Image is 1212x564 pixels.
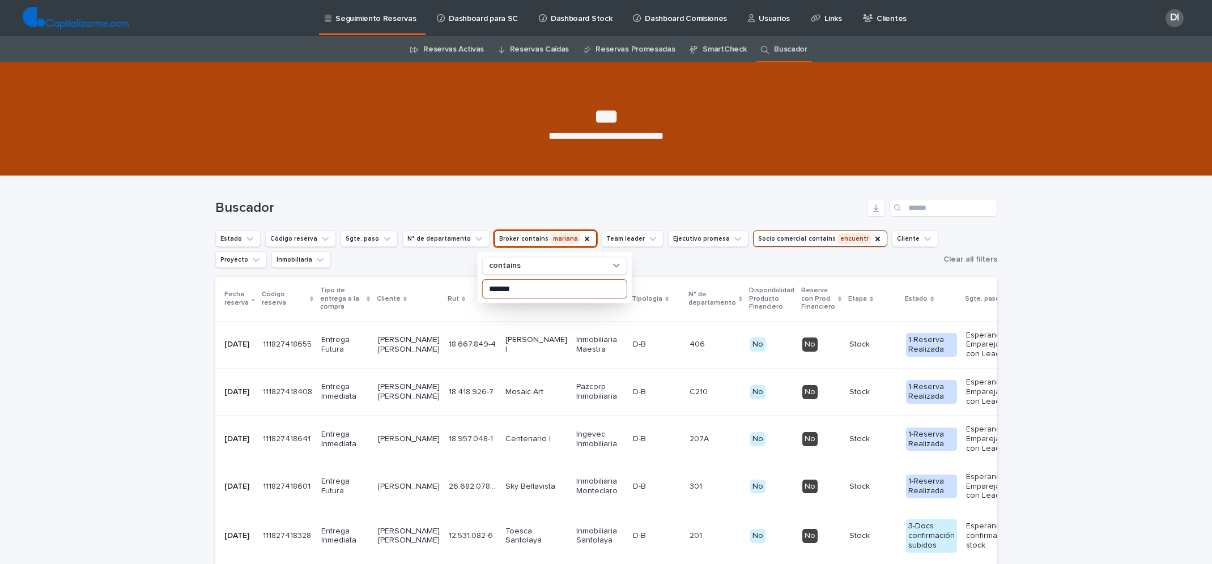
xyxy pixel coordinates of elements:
p: [PERSON_NAME] [378,482,440,492]
p: Esperando Emparejamiento con Lead [966,425,1025,453]
h1: Buscador [215,200,862,216]
p: contains [489,261,521,271]
p: D-B [633,480,648,492]
p: D-B [633,385,648,397]
p: Inmobiliaria Santolaya [576,527,624,546]
button: Broker [494,230,597,247]
div: 1-Reserva Realizada [906,380,957,404]
div: No [802,432,818,446]
p: [DATE] [224,482,254,492]
p: Estado [905,293,928,305]
p: Sgte. paso [965,293,1000,305]
p: Entrega Inmediata [321,527,369,546]
button: Ejecutivo promesa [668,230,749,247]
button: Sgte. paso [341,230,398,247]
p: 111827418655 [263,337,314,349]
p: Centenario I [505,434,567,444]
button: Estado [215,230,261,247]
p: Toesca Santolaya [505,527,567,546]
p: Stock [849,340,897,349]
p: 18.418.926-7 [449,385,496,397]
div: No [802,529,818,543]
p: Entrega Futura [321,335,369,354]
p: 111827418641 [263,432,313,444]
div: No [750,337,766,352]
p: Fecha reserva [224,288,249,309]
p: [PERSON_NAME] [378,434,440,444]
div: 1-Reserva Realizada [906,428,957,451]
button: Código reserva [265,230,336,247]
p: Stock [849,387,897,397]
div: No [802,385,818,399]
p: [DATE] [224,340,254,349]
p: Entrega Futura [321,477,369,496]
p: 111827418408 [263,385,314,397]
img: TjQlHxlQVOtaKxwbrr5R [23,7,129,29]
a: Reservas Promesadas [596,36,675,63]
p: Rut [448,293,459,305]
a: Reservas Caídas [510,36,569,63]
p: Inmobiliaria Monteclaro [576,477,624,496]
p: [PERSON_NAME] [PERSON_NAME] [378,335,440,354]
a: Buscador [774,36,807,63]
p: Stock [849,434,897,444]
p: Ingevec Inmobiliaria [576,430,624,449]
p: Tipo de entrega a la compra [320,284,364,313]
p: 26.682.078-K [449,480,499,492]
p: Código reserva [262,288,307,309]
button: Inmobiliaria [271,251,331,268]
p: 111827418601 [263,480,313,492]
input: Search [890,199,997,217]
div: No [802,337,818,352]
p: 406 [690,337,707,349]
p: [PERSON_NAME] [PERSON_NAME] [378,382,440,401]
p: Tipología [632,293,662,305]
button: N° de departamento [402,230,490,247]
p: Sky Bellavista [505,482,567,492]
div: 1-Reserva Realizada [906,333,957,357]
p: Esperando confirmación de stock [966,522,1025,550]
p: Etapa [848,293,867,305]
p: 111827418328 [263,529,313,541]
p: N° de departamento [688,288,736,309]
p: Stock [849,482,897,492]
p: [DATE] [224,387,254,397]
p: Entrega Inmediata [321,382,369,401]
p: 18.667.849-4 [449,337,498,349]
p: Esperando Emparejamiento con Lead [966,378,1025,406]
p: Reserva con Prod. Financiero [801,284,835,313]
div: 3-Docs confirmación subidos [906,519,957,552]
p: Mosaic Art [505,387,567,397]
p: Disponibilidad Producto Financiero [749,284,794,313]
button: Proyecto [215,251,267,268]
p: Entrega Inmediata [321,430,369,449]
p: C210 [690,385,710,397]
p: [PERSON_NAME] [PERSON_NAME] [378,527,440,546]
a: Reservas Activas [423,36,484,63]
span: Clear all filters [943,255,997,263]
button: Socio comercial [753,230,887,247]
p: Esperando Emparejamiento con Lead [966,472,1025,501]
p: [DATE] [224,434,254,444]
p: 12.531.082-6 [449,529,495,541]
p: Cliente [377,293,401,305]
p: Stock [849,531,897,541]
p: 207A [690,432,711,444]
p: D-B [633,529,648,541]
div: No [750,432,766,446]
button: Cliente [892,230,938,247]
p: Esperando Emparejamiento con Lead [966,331,1025,359]
p: Pazcorp Inmobiliaria [576,382,624,401]
p: 201 [690,529,704,541]
p: 18.957.048-1 [449,432,495,444]
div: No [750,480,766,494]
button: Team leader [601,230,664,247]
div: No [750,385,766,399]
p: D-B [633,337,648,349]
a: SmartCheck [703,36,746,63]
p: [PERSON_NAME] I [505,335,567,354]
p: [DATE] [224,531,254,541]
button: Clear all filters [939,251,997,268]
div: No [802,480,818,494]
